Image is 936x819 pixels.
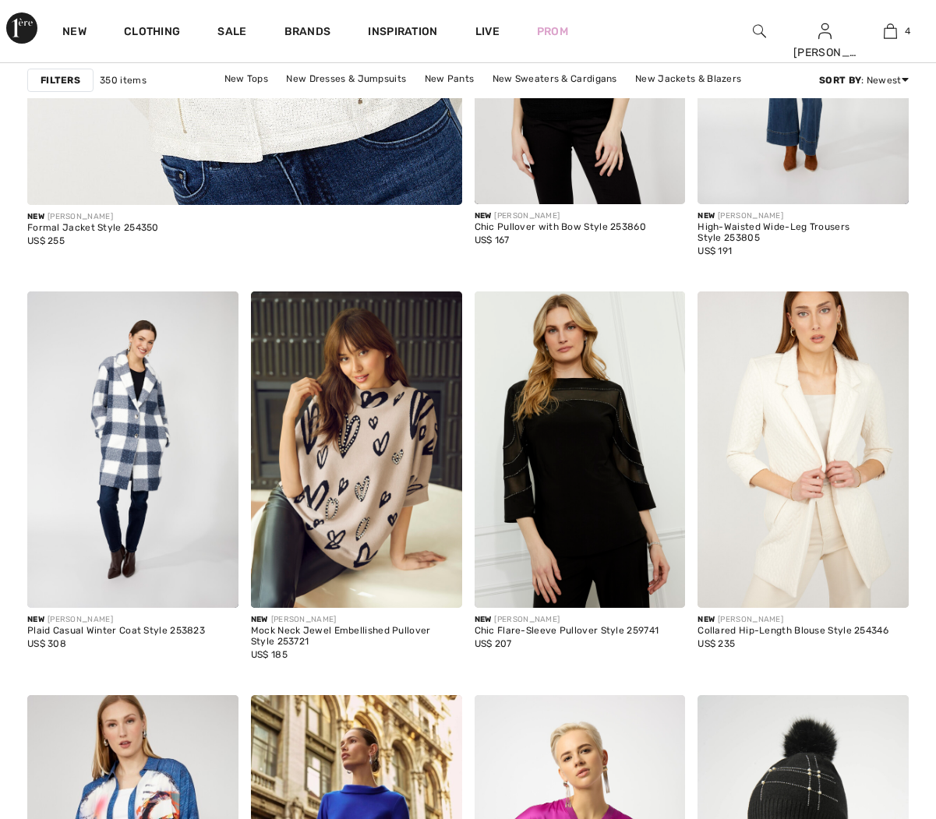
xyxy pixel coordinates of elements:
span: US$ 255 [27,235,65,246]
span: New [475,615,492,624]
a: New Jackets & Blazers [627,69,749,89]
div: Formal Jacket Style 254350 [27,223,159,234]
img: search the website [753,22,766,41]
span: New [475,211,492,221]
img: My Bag [884,22,897,41]
div: [PERSON_NAME] [475,614,659,626]
a: Prom [537,23,568,40]
a: New Dresses & Jumpsuits [278,69,414,89]
strong: Sort By [819,75,861,86]
img: Collared Hip-Length Blouse Style 254346. Vanilla [698,291,909,608]
span: New [27,212,44,221]
span: New [251,615,268,624]
img: Plaid Casual Winter Coat Style 253823. Blue/Off White [27,291,238,608]
span: US$ 185 [251,649,288,660]
img: 1ère Avenue [6,12,37,44]
div: [PERSON_NAME] [27,211,159,223]
span: US$ 235 [698,638,735,649]
div: Chic Flare-Sleeve Pullover Style 259741 [475,626,659,637]
span: Inspiration [368,25,437,41]
div: Chic Pullover with Bow Style 253860 [475,222,647,233]
a: New Pants [417,69,482,89]
div: [PERSON_NAME] [698,210,909,222]
span: US$ 167 [475,235,510,245]
span: US$ 308 [27,638,66,649]
a: New [62,25,87,41]
a: Sale [217,25,246,41]
div: [PERSON_NAME] [251,614,462,626]
div: [PERSON_NAME] [27,614,205,626]
div: Collared Hip-Length Blouse Style 254346 [698,626,888,637]
a: Sign In [818,23,832,38]
strong: Filters [41,73,80,87]
div: [PERSON_NAME] [793,44,857,61]
div: : Newest [819,73,909,87]
div: Plaid Casual Winter Coat Style 253823 [27,626,205,637]
span: New [27,615,44,624]
a: 4 [859,22,923,41]
img: Mock Neck Jewel Embellished Pullover Style 253721. Beige/Black [251,291,462,608]
div: [PERSON_NAME] [475,210,647,222]
span: 350 items [100,73,147,87]
a: New Sweaters & Cardigans [485,69,625,89]
div: [PERSON_NAME] [698,614,888,626]
span: 4 [905,24,910,38]
div: Mock Neck Jewel Embellished Pullover Style 253721 [251,626,462,648]
img: Chic Flare-Sleeve Pullover Style 259741. Black [475,291,686,608]
span: New [698,211,715,221]
img: My Info [818,22,832,41]
span: US$ 207 [475,638,512,649]
a: New Skirts [405,89,470,109]
a: New Outerwear [472,89,560,109]
a: Live [475,23,500,40]
a: Clothing [124,25,180,41]
span: New [698,615,715,624]
span: US$ 191 [698,245,732,256]
div: High-Waisted Wide-Leg Trousers Style 253805 [698,222,909,244]
a: Brands [284,25,331,41]
a: New Tops [217,69,276,89]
